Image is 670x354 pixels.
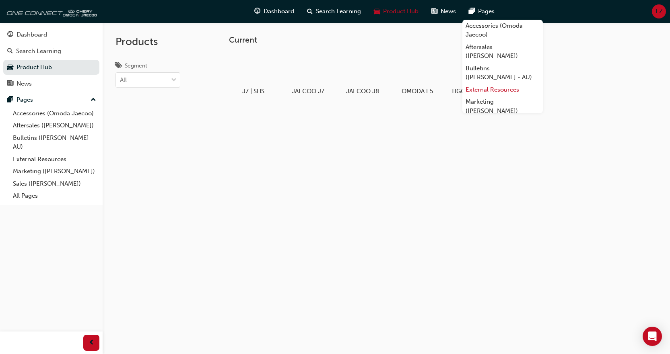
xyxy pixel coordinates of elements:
[10,107,99,120] a: Accessories (Omoda Jaecoo)
[307,6,313,16] span: search-icon
[301,3,367,20] a: search-iconSearch Learning
[120,76,127,85] div: All
[462,84,543,96] a: External Resources
[287,88,329,95] h5: JAECOO J7
[171,75,177,86] span: down-icon
[10,119,99,132] a: Aftersales ([PERSON_NAME])
[652,4,666,18] button: EZ
[229,35,657,45] h3: Current
[16,95,33,104] div: Pages
[3,27,99,42] a: Dashboard
[469,6,475,16] span: pages-icon
[462,96,543,117] a: Marketing ([PERSON_NAME])
[10,190,99,202] a: All Pages
[656,7,663,16] span: EZ
[248,3,301,20] a: guage-iconDashboard
[462,62,543,84] a: Bulletins ([PERSON_NAME] - AU)
[7,96,13,104] span: pages-icon
[478,7,495,16] span: Pages
[3,92,99,107] button: Pages
[10,178,99,190] a: Sales ([PERSON_NAME])
[229,51,277,98] a: J7 | SHS
[425,3,462,20] a: news-iconNews
[643,327,662,346] div: Open Intercom Messenger
[342,88,384,95] h5: JAECOO J8
[316,7,361,16] span: Search Learning
[451,88,493,95] h5: TIGGO 4 MY26
[396,88,439,95] h5: OMODA E5
[284,51,332,98] a: JAECOO J7
[16,79,32,88] div: News
[448,51,496,98] a: TIGGO 4 MY26
[441,7,456,16] span: News
[367,3,425,20] a: car-iconProduct Hub
[3,26,99,92] button: DashboardSearch LearningProduct HubNews
[232,88,274,95] h5: J7 | SHS
[431,6,437,16] span: news-icon
[7,31,13,39] span: guage-icon
[3,60,99,75] a: Product Hub
[3,44,99,59] a: Search Learning
[10,165,99,178] a: Marketing ([PERSON_NAME])
[462,20,543,41] a: Accessories (Omoda Jaecoo)
[16,47,61,56] div: Search Learning
[7,80,13,88] span: news-icon
[462,3,501,20] a: pages-iconPages
[7,48,13,55] span: search-icon
[89,338,95,348] span: prev-icon
[16,30,47,39] div: Dashboard
[115,35,180,48] h2: Products
[10,132,99,153] a: Bulletins ([PERSON_NAME] - AU)
[91,95,96,105] span: up-icon
[10,153,99,166] a: External Resources
[374,6,380,16] span: car-icon
[462,41,543,62] a: Aftersales ([PERSON_NAME])
[115,63,122,70] span: tags-icon
[264,7,294,16] span: Dashboard
[125,62,147,70] div: Segment
[383,7,418,16] span: Product Hub
[7,64,13,71] span: car-icon
[254,6,260,16] span: guage-icon
[4,3,97,19] img: oneconnect
[393,51,441,98] a: OMODA E5
[3,76,99,91] a: News
[338,51,387,98] a: JAECOO J8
